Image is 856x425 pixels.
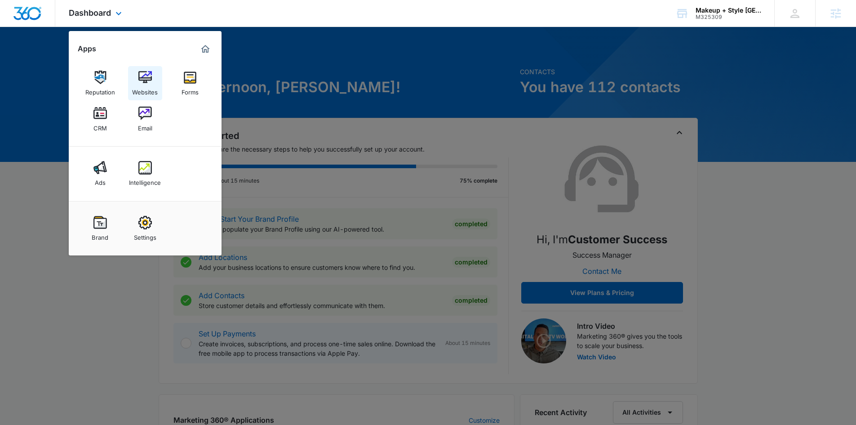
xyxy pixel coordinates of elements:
a: Brand [83,211,117,246]
div: account id [696,14,761,20]
a: Intelligence [128,157,162,191]
a: Settings [128,211,162,246]
div: Brand [92,229,108,241]
a: Websites [128,66,162,100]
div: Websites [132,84,158,96]
a: Forms [173,66,207,100]
a: Email [128,102,162,136]
span: Dashboard [69,8,111,18]
a: CRM [83,102,117,136]
div: Email [138,120,152,132]
a: Reputation [83,66,117,100]
div: Settings [134,229,156,241]
div: account name [696,7,761,14]
div: Forms [182,84,199,96]
div: Ads [95,174,106,186]
div: Intelligence [129,174,161,186]
div: CRM [93,120,107,132]
a: Ads [83,157,117,191]
div: Reputation [85,84,115,96]
h2: Apps [78,45,96,53]
a: Marketing 360® Dashboard [198,42,213,56]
